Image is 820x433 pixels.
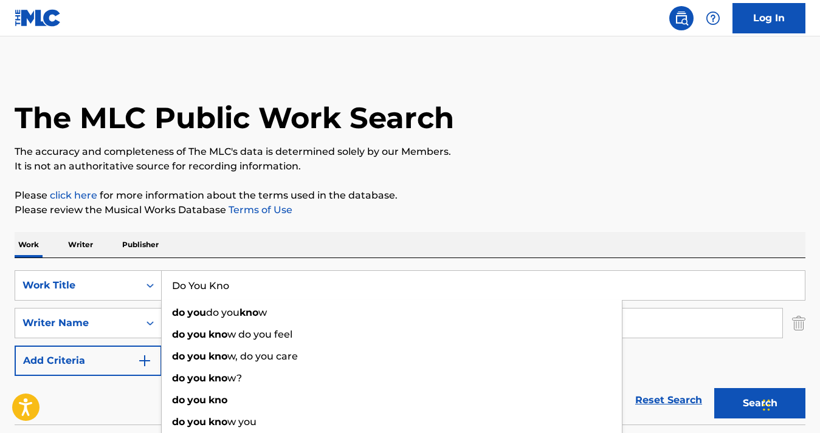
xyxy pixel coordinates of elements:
[15,346,162,376] button: Add Criteria
[674,11,689,26] img: search
[701,6,725,30] div: Help
[208,350,227,362] strong: kno
[206,307,239,318] span: do you
[172,372,185,384] strong: do
[187,329,206,340] strong: you
[208,329,227,340] strong: kno
[15,203,805,217] p: Please review the Musical Works Database
[22,278,132,293] div: Work Title
[187,372,206,384] strong: you
[714,388,805,418] button: Search
[763,387,770,423] div: Drag
[172,394,185,406] strong: do
[187,416,206,428] strong: you
[15,159,805,174] p: It is not an authoritative source for recording information.
[15,232,43,257] p: Work
[792,308,805,338] img: Delete Criterion
[64,232,97,257] p: Writer
[208,372,227,384] strong: kno
[258,307,267,318] span: w
[22,316,132,330] div: Writer Name
[187,307,206,318] strong: you
[208,394,227,406] strong: kno
[732,3,805,33] a: Log In
[208,416,227,428] strong: kno
[172,329,185,340] strong: do
[226,204,292,216] a: Terms of Use
[15,188,805,203] p: Please for more information about the terms used in the database.
[187,394,206,406] strong: you
[137,353,152,368] img: 9d2ae6d4665cec9f34b9.svg
[15,270,805,424] form: Search Form
[172,350,185,362] strong: do
[15,9,61,27] img: MLC Logo
[187,350,206,362] strong: you
[227,350,298,362] span: w, do you care
[227,372,242,384] span: w?
[119,232,162,257] p: Publisher
[172,416,185,428] strong: do
[15,100,454,136] h1: The MLC Public Work Search
[706,11,720,26] img: help
[759,375,820,433] iframe: Chat Widget
[239,307,258,318] strong: kno
[50,189,97,201] a: click here
[15,145,805,159] p: The accuracy and completeness of The MLC's data is determined solely by our Members.
[172,307,185,318] strong: do
[629,387,708,414] a: Reset Search
[669,6,694,30] a: Public Search
[227,329,292,340] span: w do you feel
[227,416,257,428] span: w you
